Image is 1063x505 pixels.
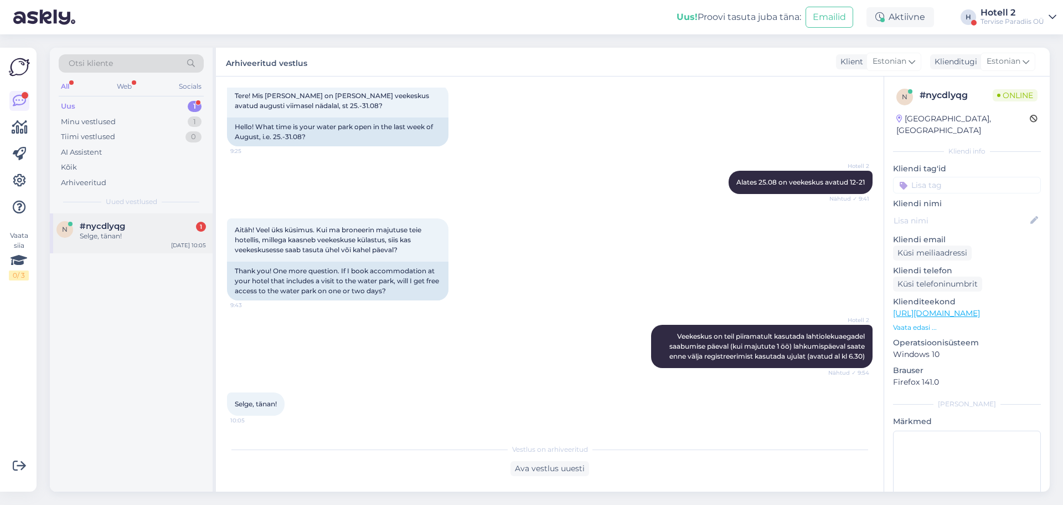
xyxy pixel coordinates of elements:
[69,58,113,69] span: Otsi kliente
[893,376,1041,388] p: Firefox 141.0
[893,277,982,292] div: Küsi telefoninumbrit
[61,177,106,188] div: Arhiveeritud
[828,162,869,170] span: Hotell 2
[893,296,1041,308] p: Klienditeekond
[510,461,589,476] div: Ava vestlus uuesti
[677,11,801,24] div: Proovi tasuta juba täna:
[61,147,102,158] div: AI Assistent
[235,226,423,254] span: Aitäh! Veel üks küsimus. Kui ma broneerin majutuse teie hotellis, millega kaasneb veekeskuse küla...
[235,91,431,110] span: Tere! Mis [PERSON_NAME] on [PERSON_NAME] veekeskus avatud augusti viimasel nädalal, st 25.-31.08?
[106,197,157,207] span: Uued vestlused
[171,241,206,249] div: [DATE] 10:05
[893,337,1041,349] p: Operatsioonisüsteem
[866,7,934,27] div: Aktiivne
[677,12,698,22] b: Uus!
[893,349,1041,360] p: Windows 10
[226,54,307,69] label: Arhiveeritud vestlus
[873,55,906,68] span: Estonian
[920,89,993,102] div: # nycdlyqg
[828,369,869,377] span: Nähtud ✓ 9:54
[893,146,1041,156] div: Kliendi info
[177,79,204,94] div: Socials
[902,93,907,101] span: n
[230,147,272,155] span: 9:25
[893,365,1041,376] p: Brauser
[9,57,30,78] img: Askly Logo
[893,198,1041,210] p: Kliendi nimi
[961,9,976,25] div: H
[981,17,1044,26] div: Tervise Paradiis OÜ
[230,416,272,425] span: 10:05
[893,177,1041,193] input: Lisa tag
[9,271,29,280] div: 0 / 3
[828,195,869,203] span: Nähtud ✓ 9:41
[669,332,866,360] span: Veekeskus on teil piiramatult kasutada lahtiolekuaegadel saabumise päeval (kui majutute 1 öö) lah...
[893,163,1041,175] p: Kliendi tag'id
[227,118,448,146] div: Hello! What time is your water park open in the last week of August, i.e. 25.-31.08?
[80,221,125,231] span: #nycdlyqg
[61,162,77,173] div: Kõik
[981,8,1044,17] div: Hotell 2
[893,323,1041,333] p: Vaata edasi ...
[115,79,134,94] div: Web
[227,262,448,300] div: Thank you! One more question. If I book accommodation at your hotel that includes a visit to the ...
[893,308,980,318] a: [URL][DOMAIN_NAME]
[61,131,115,142] div: Tiimi vestlused
[828,316,869,324] span: Hotell 2
[9,231,29,280] div: Vaata siia
[185,131,202,142] div: 0
[188,101,202,112] div: 1
[987,55,1020,68] span: Estonian
[59,79,71,94] div: All
[188,116,202,127] div: 1
[993,89,1038,101] span: Online
[930,56,977,68] div: Klienditugi
[836,56,863,68] div: Klient
[894,215,1028,227] input: Lisa nimi
[62,225,68,233] span: n
[806,7,853,28] button: Emailid
[736,178,865,186] span: Alates 25.08 on veekeskus avatud 12-21
[196,222,206,232] div: 1
[893,399,1041,409] div: [PERSON_NAME]
[893,234,1041,246] p: Kliendi email
[981,8,1056,26] a: Hotell 2Tervise Paradiis OÜ
[61,116,116,127] div: Minu vestlused
[896,113,1030,136] div: [GEOGRAPHIC_DATA], [GEOGRAPHIC_DATA]
[235,400,277,408] span: Selge, tänan!
[893,265,1041,277] p: Kliendi telefon
[61,101,75,112] div: Uus
[512,445,588,455] span: Vestlus on arhiveeritud
[893,416,1041,427] p: Märkmed
[893,246,972,261] div: Küsi meiliaadressi
[80,231,206,241] div: Selge, tänan!
[230,301,272,309] span: 9:43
